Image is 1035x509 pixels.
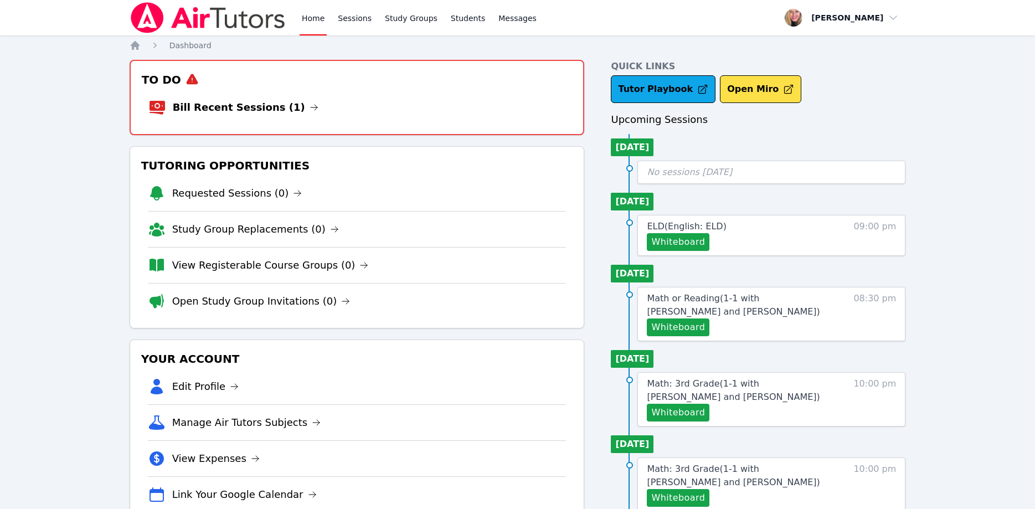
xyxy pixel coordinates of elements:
[611,112,905,127] h3: Upcoming Sessions
[853,462,896,507] span: 10:00 pm
[611,350,653,368] li: [DATE]
[647,464,820,487] span: Math: 3rd Grade ( 1-1 with [PERSON_NAME] and [PERSON_NAME] )
[853,377,896,421] span: 10:00 pm
[647,220,726,233] a: ELD(English: ELD)
[647,404,709,421] button: Whiteboard
[611,193,653,210] li: [DATE]
[647,489,709,507] button: Whiteboard
[720,75,801,103] button: Open Miro
[647,167,732,177] span: No sessions [DATE]
[647,292,833,318] a: Math or Reading(1-1 with [PERSON_NAME] and [PERSON_NAME])
[647,318,709,336] button: Whiteboard
[647,462,833,489] a: Math: 3rd Grade(1-1 with [PERSON_NAME] and [PERSON_NAME])
[172,222,339,237] a: Study Group Replacements (0)
[611,435,653,453] li: [DATE]
[172,294,351,309] a: Open Study Group Invitations (0)
[853,292,896,336] span: 08:30 pm
[169,41,212,50] span: Dashboard
[172,258,369,273] a: View Registerable Course Groups (0)
[172,451,260,466] a: View Expenses
[611,60,905,73] h4: Quick Links
[853,220,896,251] span: 09:00 pm
[172,415,321,430] a: Manage Air Tutors Subjects
[647,378,820,402] span: Math: 3rd Grade ( 1-1 with [PERSON_NAME] and [PERSON_NAME] )
[169,40,212,51] a: Dashboard
[139,156,575,176] h3: Tutoring Opportunities
[130,40,906,51] nav: Breadcrumb
[611,138,653,156] li: [DATE]
[130,2,286,33] img: Air Tutors
[172,186,302,201] a: Requested Sessions (0)
[611,265,653,282] li: [DATE]
[140,70,575,90] h3: To Do
[647,377,833,404] a: Math: 3rd Grade(1-1 with [PERSON_NAME] and [PERSON_NAME])
[173,100,318,115] a: Bill Recent Sessions (1)
[498,13,537,24] span: Messages
[611,75,715,103] a: Tutor Playbook
[139,349,575,369] h3: Your Account
[172,487,317,502] a: Link Your Google Calendar
[647,293,820,317] span: Math or Reading ( 1-1 with [PERSON_NAME] and [PERSON_NAME] )
[647,233,709,251] button: Whiteboard
[647,221,726,232] span: ELD ( English: ELD )
[172,379,239,394] a: Edit Profile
